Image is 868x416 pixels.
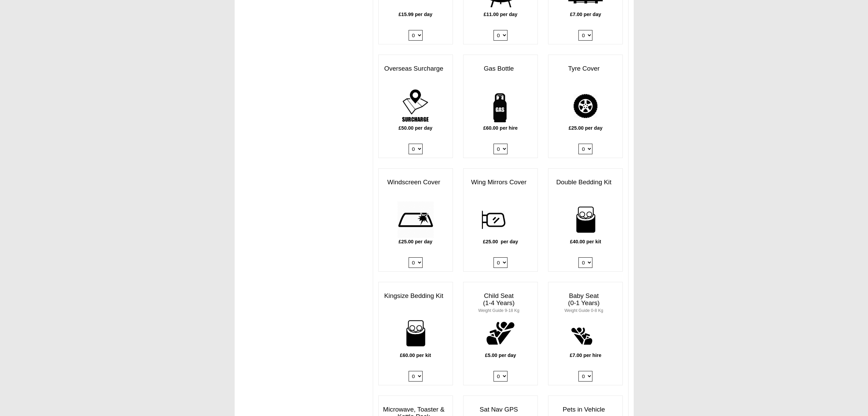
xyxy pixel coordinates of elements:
h3: Kingsize Bedding Kit [379,289,453,303]
small: Weight Guide 0-8 Kg [564,308,603,313]
h3: Wing Mirrors Cover [464,175,538,189]
img: gas-bottle.png [482,87,519,125]
b: £11.00 per day [484,12,517,17]
b: £60.00 per hire [483,125,518,131]
b: £25.00 per day [569,125,602,131]
b: £7.00 per day [570,12,601,17]
img: surcharge.png [397,87,434,125]
h3: Baby Seat (0-1 Years) [548,289,622,317]
h3: Double Bedding Kit [548,175,622,189]
h3: Overseas Surcharge [379,62,453,76]
b: £15.99 per day [399,12,432,17]
b: £40.00 per kit [570,239,601,244]
h3: Gas Bottle [464,62,538,76]
h3: Tyre Cover [548,62,622,76]
h3: Windscreen Cover [379,175,453,189]
img: bedding-for-two.png [397,315,434,352]
b: £7.00 per hire [570,353,601,358]
b: £50.00 per day [399,125,432,131]
img: tyre.png [567,87,604,125]
h3: Child Seat (1-4 Years) [464,289,538,317]
img: baby.png [567,315,604,352]
b: £25.00 per day [399,239,432,244]
small: Weight Guide 9-18 Kg [478,308,519,313]
b: £60.00 per kit [400,353,431,358]
img: windscreen.png [397,201,434,238]
img: wing.png [482,201,519,238]
b: £5.00 per day [485,353,516,358]
img: bedding-for-two.png [567,201,604,238]
b: £25.00 per day [483,239,518,244]
img: child.png [482,315,519,352]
